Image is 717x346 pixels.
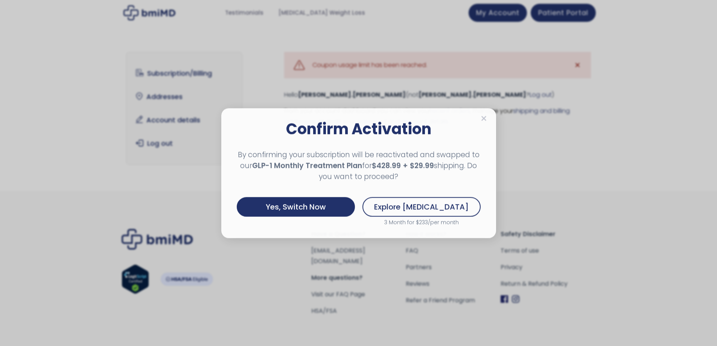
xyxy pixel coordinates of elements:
[237,197,355,216] div: Yes, Switch Now
[237,149,481,182] p: By confirming your subscription will be reactivated and swapped to our for shipping. Do you want ...
[362,218,481,226] small: 3 Month for $233/per month
[237,120,481,138] h2: Confirm Activation
[362,197,481,216] a: Explore [MEDICAL_DATA]
[372,160,434,171] strong: $428.99 + $29.99
[252,160,362,171] strong: GLP-1 Monthly Treatment Plan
